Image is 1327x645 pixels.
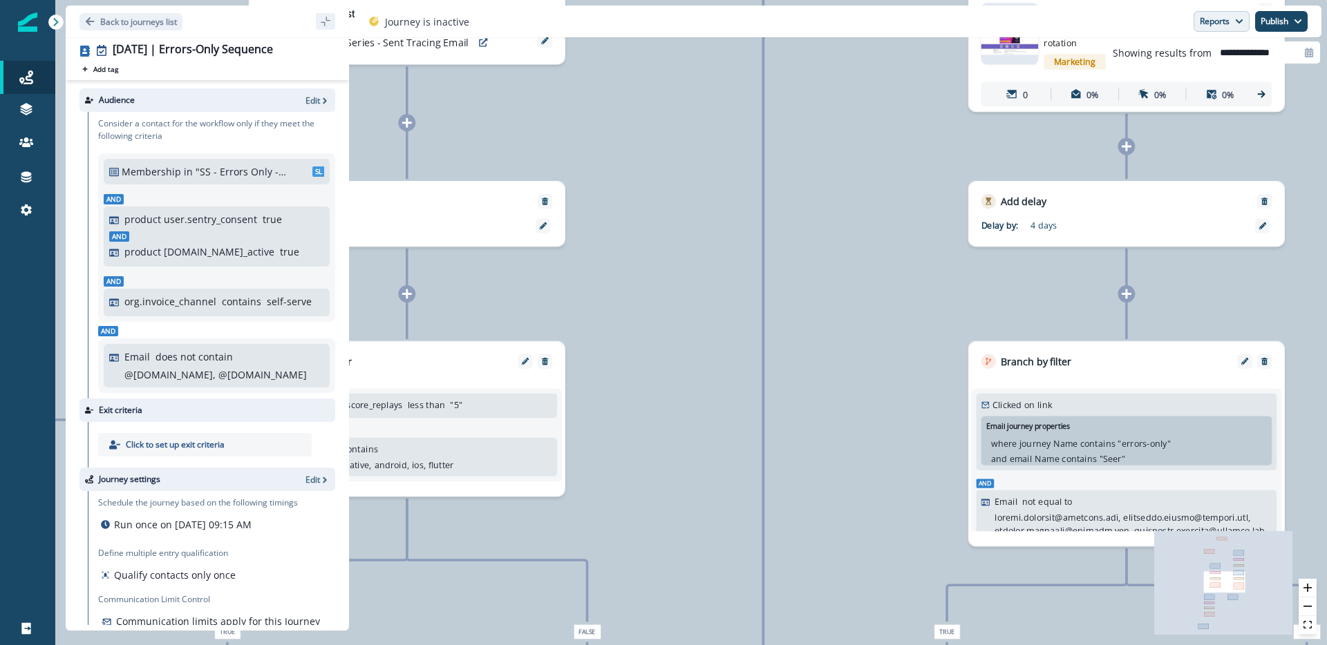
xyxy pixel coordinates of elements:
div: [DATE] | Errors-Only Sequence [113,43,273,58]
p: Expansion Primer Series - Sent Tracing Email [261,35,468,50]
p: Qualify contacts only once [114,568,236,582]
span: False [1293,624,1321,639]
button: preview [473,33,493,52]
button: Remove [1254,197,1274,205]
button: Add tag [79,64,121,75]
p: 4 days [311,218,465,231]
span: Marketing [1044,54,1105,69]
p: Name contains [1053,437,1116,450]
p: Add tag [93,65,118,73]
span: True [214,624,241,639]
p: contains [222,294,261,309]
p: Add delay [1001,194,1046,209]
span: We just killed bug fix rotation [1044,24,1165,49]
p: Click to set up exit criteria [126,439,225,451]
span: False [573,624,601,639]
p: " errors-only " [1118,437,1171,450]
p: Edit [305,474,320,485]
div: Branch by filterEditRemoveorg.engagement_score_replaysless than"5"Andorg.project_sdkcontains java... [249,341,565,497]
span: And [98,326,118,336]
span: And [976,479,994,488]
p: Run once on [DATE] 09:15 AM [114,517,252,532]
p: 4 days [1030,218,1185,231]
g: Edge from 23b2f07c-53db-4c23-b41b-fc48257c4f86 to node-edge-label7f4eea99-3087-4b27-bbba-c6b5b7fb... [407,499,587,622]
p: org.engagement_score_replays [275,398,403,412]
p: Journey settings [99,473,160,485]
button: Reports [1194,11,1250,32]
p: Email journey properties [986,421,1071,432]
p: Back to journeys list [100,16,177,28]
g: Edge from f3782ccd-3676-4125-8896-3869403d5dd5 to node-edge-label8a2054ef-c2a5-444b-b890-e7e3b142... [947,548,1127,622]
div: True [829,624,1065,639]
div: Add delayRemoveDelay by:4 days [968,181,1285,247]
p: 0 [1023,88,1028,101]
button: Edit [516,358,536,365]
p: Define multiple entry qualification [98,547,238,559]
p: @[DOMAIN_NAME], @[DOMAIN_NAME] [124,367,307,382]
p: Subject: [1044,16,1198,49]
p: not equal to [1022,495,1072,508]
div: Add delayRemoveDelay by:4 days [249,181,565,247]
p: Exit criteria [99,404,142,416]
p: and email [991,452,1033,465]
p: self-serve [267,294,312,309]
p: product [DOMAIN_NAME]_active [124,244,274,259]
p: Branch by filter [281,354,352,368]
p: Name contains [1035,452,1097,465]
p: Membership [122,164,181,179]
p: does not contain [156,349,233,364]
div: Branch by filterEditRemoveClicked on linkEmail journey propertieswhere journeyName contains"error... [968,341,1285,547]
button: fit view [1299,616,1317,635]
p: Email [995,495,1017,508]
button: Remove [535,197,555,205]
img: email asset unavailable [981,12,1039,55]
p: "SS - Errors Only - Raised Money" [196,164,288,179]
p: Clicked on link [992,398,1052,412]
p: Schedule the journey based on the following timings [98,497,298,509]
p: where journey [991,437,1051,450]
button: Go back [79,13,182,30]
button: Remove [1254,357,1274,365]
button: Publish [1255,11,1308,32]
p: Email [124,349,150,364]
p: 0% [1222,88,1234,101]
button: zoom out [1299,597,1317,616]
g: Edge from f3782ccd-3676-4125-8896-3869403d5dd5 to node-edge-label3dc6c1ee-2fa6-42cd-ab68-d48fdf8c... [1127,548,1307,622]
p: true [263,212,282,227]
p: Journey is inactive [385,15,469,29]
button: Edit [1235,358,1255,365]
div: True [109,624,346,639]
p: javascript, react-native, android, ios, flutter [275,459,453,472]
p: Communication limits apply for this Journey [116,614,320,628]
p: Showing results from [1113,46,1212,60]
p: 0% [1086,88,1099,101]
button: Remove [535,357,555,365]
button: Edit [305,95,330,106]
p: Audience [99,94,135,106]
span: True [934,624,960,639]
span: And [109,231,129,242]
p: " Seer " [1100,452,1125,465]
p: " 5 " [450,398,462,412]
p: Delay by: [981,218,1030,231]
p: 0% [1154,88,1167,101]
p: less than [408,398,445,412]
button: sidebar collapse toggle [316,13,335,30]
span: And [104,194,124,204]
p: Edit [305,95,320,106]
span: And [104,276,124,287]
p: true [280,244,299,259]
button: zoom in [1299,579,1317,597]
div: False [469,624,705,639]
img: Inflection [18,12,37,32]
p: Communication Limit Control [98,593,335,606]
p: contains [343,443,378,456]
p: Branch by filter [1001,354,1072,368]
span: SL [312,166,325,177]
button: Edit [305,474,330,485]
p: org.invoice_channel [124,294,216,309]
p: in [184,164,193,179]
p: product user.sentry_consent [124,212,257,227]
p: Consider a contact for the workflow only if they meet the following criteria [98,117,335,142]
